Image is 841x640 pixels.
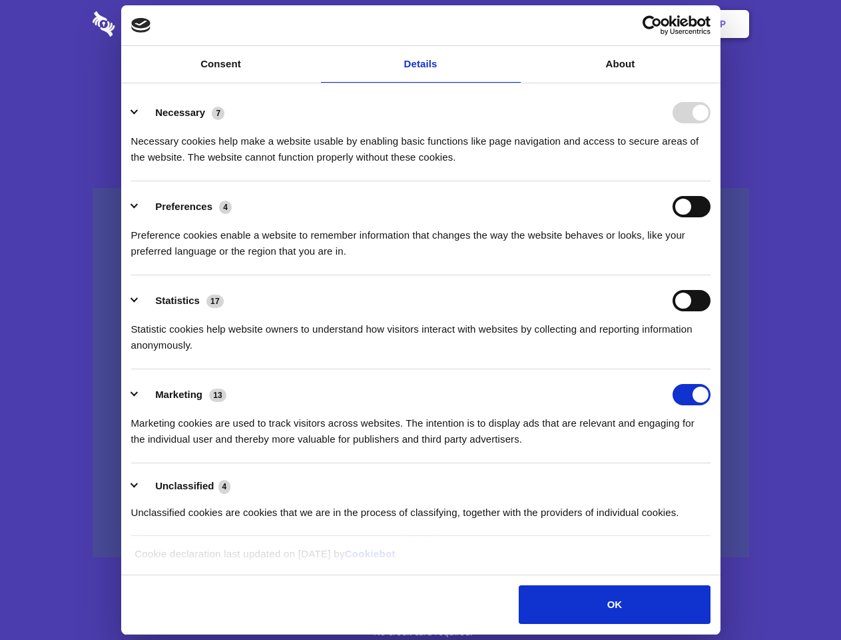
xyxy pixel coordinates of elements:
span: 17 [206,295,224,308]
div: Preference cookies enable a website to remember information that changes the way the website beha... [131,217,710,259]
div: Statistic cookies help website owners to understand how visitors interact with websites by collec... [131,311,710,353]
a: Wistia video thumbnail [93,188,749,558]
label: Necessary [155,107,205,118]
button: Statistics (17) [131,290,232,311]
button: Unclassified (4) [131,478,239,495]
a: Pricing [391,3,449,45]
a: Consent [121,46,321,83]
div: Necessary cookies help make a website usable by enabling basic functions like page navigation and... [131,123,710,165]
div: Cookie declaration last updated on [DATE] by [125,546,716,572]
div: Marketing cookies are used to track visitors across websites. The intention is to display ads tha... [131,405,710,447]
div: Unclassified cookies are cookies that we are in the process of classifying, together with the pro... [131,495,710,521]
iframe: Drift Widget Chat Controller [774,573,825,624]
a: Login [604,3,662,45]
img: logo-wordmark-white-trans-d4663122ce5f474addd5e946df7df03e33cb6a1c49d2221995e7729f52c070b2.svg [93,11,206,37]
a: About [521,46,720,83]
button: Necessary (7) [131,102,233,123]
span: 4 [218,480,231,493]
button: OK [519,585,710,624]
label: Marketing [155,389,202,400]
label: Preferences [155,201,212,212]
h1: Eliminate Slack Data Loss. [93,60,749,108]
label: Statistics [155,295,200,306]
img: logo [131,18,151,33]
span: 7 [212,107,224,120]
a: Contact [540,3,601,45]
button: Marketing (13) [131,384,235,405]
span: 4 [219,201,232,214]
a: Usercentrics Cookiebot - opens in a new window [594,15,710,35]
a: Details [321,46,521,83]
h4: Auto-redaction of sensitive data, encrypted data sharing and self-destructing private chats. Shar... [93,121,749,165]
a: Cookiebot [345,548,396,559]
span: 13 [209,389,226,402]
button: Preferences (4) [131,196,240,217]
